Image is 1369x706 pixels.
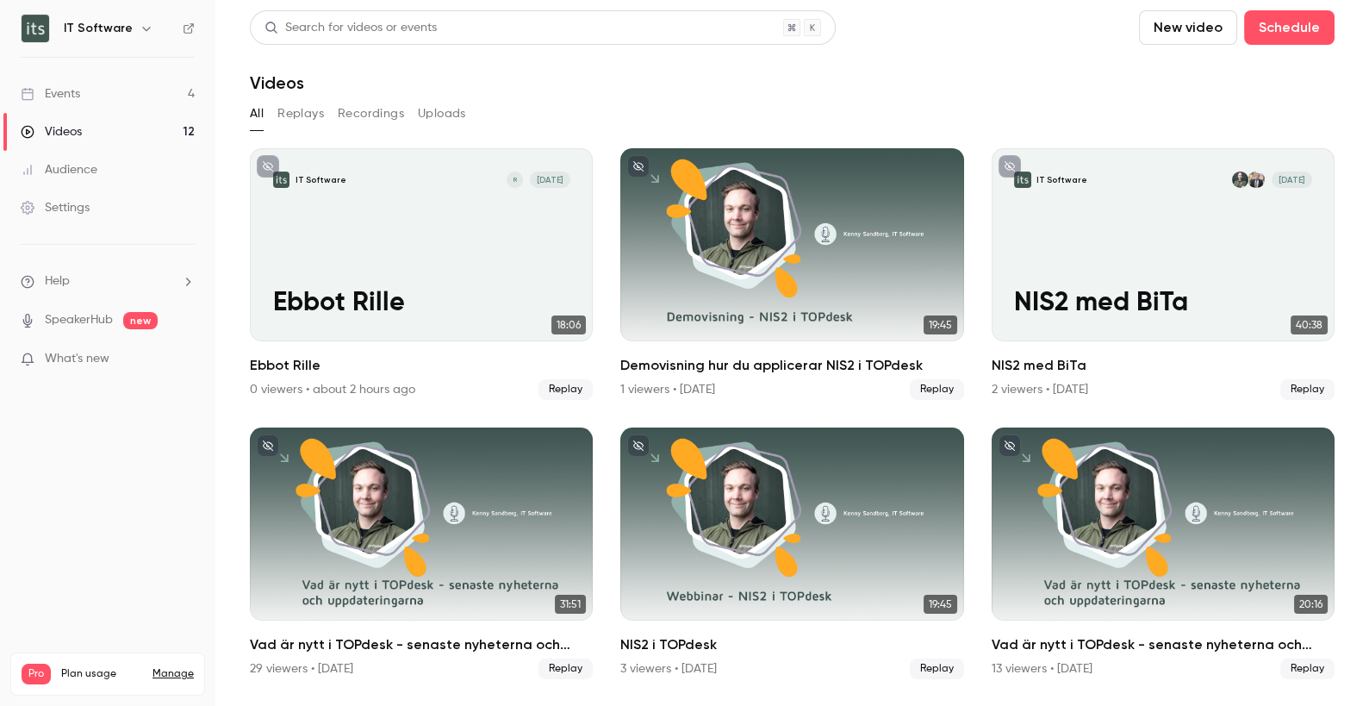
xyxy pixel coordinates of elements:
[250,72,304,93] h1: Videos
[924,595,957,614] span: 19:45
[418,100,466,128] button: Uploads
[250,148,593,400] li: Ebbot Rille
[530,172,570,189] span: [DATE]
[22,664,51,684] span: Pro
[257,155,279,178] button: unpublished
[1294,595,1328,614] span: 20:16
[1014,288,1311,319] p: NIS2 med BiTa
[910,379,964,400] span: Replay
[506,171,525,190] div: R
[61,667,142,681] span: Plan usage
[21,123,82,141] div: Videos
[538,659,593,679] span: Replay
[250,428,593,679] a: 31:51Vad är nytt i TOPdesk - senaste nyheterna och uppdateringarna29 viewers • [DATE]Replay
[277,100,324,128] button: Replays
[999,434,1021,457] button: unpublished
[1291,316,1328,334] span: 40:38
[538,379,593,400] span: Replay
[296,174,346,185] p: IT Software
[992,428,1335,679] a: 20:16Vad är nytt i TOPdesk - senaste nyheterna och uppdateringarna13 viewers • [DATE]Replay
[250,100,264,128] button: All
[250,660,353,678] div: 29 viewers • [DATE]
[1014,172,1031,189] img: NIS2 med BiTa
[992,634,1335,655] h2: Vad är nytt i TOPdesk - senaste nyheterna och uppdateringarna
[620,428,963,679] li: NIS2 i TOPdesk
[1272,172,1312,189] span: [DATE]
[992,148,1335,400] li: NIS2 med BiTa
[620,381,715,398] div: 1 viewers • [DATE]
[273,288,570,319] p: Ebbot Rille
[555,595,586,614] span: 31:51
[1248,172,1265,189] img: Anders Brunberg
[264,19,437,37] div: Search for videos or events
[999,155,1021,178] button: unpublished
[21,85,80,103] div: Events
[620,428,963,679] a: 19:45NIS2 i TOPdesk3 viewers • [DATE]Replay
[1232,172,1249,189] img: Kenny Sandberg
[1036,174,1087,185] p: IT Software
[250,428,593,679] li: Vad är nytt i TOPdesk - senaste nyheterna och uppdateringarna
[992,660,1092,678] div: 13 viewers • [DATE]
[123,312,158,329] span: new
[1244,10,1335,45] button: Schedule
[620,634,963,655] h2: NIS2 i TOPdesk
[627,155,650,178] button: unpublished
[992,428,1335,679] li: Vad är nytt i TOPdesk - senaste nyheterna och uppdateringarna
[338,100,404,128] button: Recordings
[21,161,97,178] div: Audience
[620,660,717,678] div: 3 viewers • [DATE]
[250,634,593,655] h2: Vad är nytt i TOPdesk - senaste nyheterna och uppdateringarna
[1280,379,1335,400] span: Replay
[924,316,957,334] span: 19:45
[22,15,49,42] img: IT Software
[1280,659,1335,679] span: Replay
[174,352,195,367] iframe: Noticeable Trigger
[620,148,963,400] a: 19:45Demovisning hur du applicerar NIS2 i TOPdesk1 viewers • [DATE]Replay
[21,199,90,216] div: Settings
[620,355,963,376] h2: Demovisning hur du applicerar NIS2 i TOPdesk
[250,10,1335,696] section: Videos
[64,20,133,37] h6: IT Software
[250,148,593,400] a: Ebbot RilleIT SoftwareR[DATE]Ebbot Rille18:06Ebbot Rille0 viewers • about 2 hours agoReplay
[45,311,113,329] a: SpeakerHub
[45,272,70,291] span: Help
[152,667,194,681] a: Manage
[273,172,290,189] img: Ebbot Rille
[910,659,964,679] span: Replay
[250,381,415,398] div: 0 viewers • about 2 hours ago
[21,272,195,291] li: help-dropdown-opener
[250,355,593,376] h2: Ebbot Rille
[1139,10,1237,45] button: New video
[627,434,650,457] button: unpublished
[45,350,109,368] span: What's new
[551,316,586,334] span: 18:06
[620,148,963,400] li: Demovisning hur du applicerar NIS2 i TOPdesk
[992,355,1335,376] h2: NIS2 med BiTa
[992,148,1335,400] a: NIS2 med BiTa IT SoftwareAnders BrunbergKenny Sandberg[DATE]NIS2 med BiTa40:38NIS2 med BiTa2 view...
[257,434,279,457] button: unpublished
[992,381,1088,398] div: 2 viewers • [DATE]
